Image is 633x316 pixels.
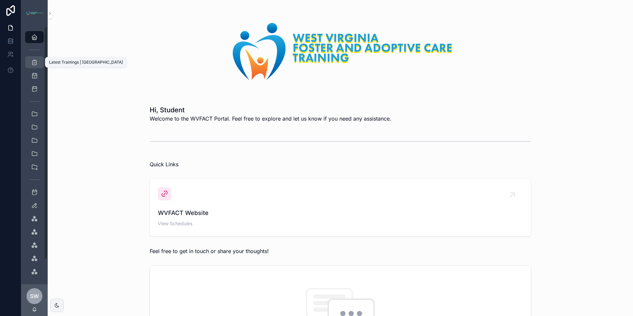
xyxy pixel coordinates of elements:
h1: Hi, Student [150,105,391,115]
img: App logo [25,11,44,16]
span: Feel free to get in touch or share your thoughts! [150,248,269,254]
img: 26288-LogoRetina.png [220,16,461,87]
span: Quick Links [150,161,178,168]
span: View Schedules [158,220,523,227]
div: Latest Trainings | [GEOGRAPHIC_DATA] [49,60,123,65]
div: scrollable content [21,26,48,284]
a: WVFACT WebsiteView Schedules [150,179,531,236]
span: Welcome to the WVFACT Portal. Feel free to explore and let us know if you need any assistance. [150,115,391,123]
span: SW [30,292,39,300]
span: WVFACT Website [158,208,523,218]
